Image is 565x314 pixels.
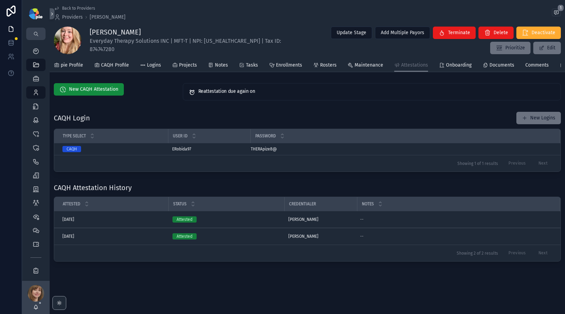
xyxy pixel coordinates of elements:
[69,86,118,93] span: New CAQH Attestation
[54,83,124,96] button: New CAQH Attestation
[101,62,129,69] span: CAQH Profile
[251,146,552,152] a: THERApize8@
[362,201,374,207] span: Notes
[62,217,74,222] span: [DATE]
[54,14,83,21] a: Providers
[457,251,498,256] span: Showing 2 of 2 results
[208,59,228,73] a: Notes
[401,62,428,69] span: Attestations
[490,42,531,54] button: Prioritize
[337,29,366,36] span: Update Stage
[446,62,472,69] span: Onboarding
[375,27,430,39] button: Add Multiple Payors
[505,45,525,51] span: Prioritize
[61,62,83,69] span: pie Profile
[90,27,284,37] h1: [PERSON_NAME]
[54,113,90,123] h1: CAQH Login
[172,233,280,239] a: Attested
[320,62,337,69] span: Rosters
[525,59,549,73] a: Comments
[525,62,549,69] span: Comments
[63,133,86,139] span: Type Select
[172,146,191,152] span: ERobida97
[29,8,42,19] img: App logo
[54,59,83,73] a: pie Profile
[177,216,192,223] div: Attested
[448,29,470,36] span: Terminate
[90,37,284,53] span: Everyday Therapy Solutions INC | MFT-T | NPI: [US_HEALTHCARE_NPI] | Tax ID: 874747280
[269,59,302,73] a: Enrollments
[557,4,564,11] span: 1
[394,59,428,72] a: Attestations
[54,6,95,11] a: Back to Providers
[288,234,318,239] span: [PERSON_NAME]
[439,59,472,73] a: Onboarding
[140,59,161,73] a: Logins
[483,59,514,73] a: Documents
[360,217,364,222] div: --
[173,133,188,139] span: User ID
[533,42,561,54] button: Edit
[289,201,316,207] span: Credentialer
[67,146,77,152] div: CAQH
[172,216,280,223] a: Attested
[355,62,383,69] span: Maintenance
[357,214,552,225] a: --
[532,29,555,36] span: Deactivate
[457,161,498,166] span: Showing 1 of 1 results
[489,62,514,69] span: Documents
[54,183,132,193] h1: CAQH Attestation History
[348,59,383,73] a: Maintenance
[62,234,164,239] a: [DATE]
[288,217,353,222] a: [PERSON_NAME]
[62,217,164,222] a: [DATE]
[251,146,277,152] span: THERApize8@
[62,14,83,21] span: Providers
[215,62,228,69] span: Notes
[173,201,187,207] span: Status
[94,59,129,73] a: CAQH Profile
[172,146,246,152] a: ERobida97
[313,59,337,73] a: Rosters
[288,217,318,222] span: [PERSON_NAME]
[179,62,197,69] span: Projects
[276,62,302,69] span: Enrollments
[90,14,126,21] a: [PERSON_NAME]
[62,146,164,152] a: CAQH
[62,6,95,11] span: Back to Providers
[239,59,258,73] a: Tasks
[494,29,508,36] span: Delete
[22,40,50,281] div: scrollable content
[255,133,276,139] span: Password
[360,234,364,239] div: --
[552,9,561,18] button: 1
[288,234,353,239] a: [PERSON_NAME]
[62,234,74,239] span: [DATE]
[177,233,192,239] div: Attested
[357,231,552,242] a: --
[147,62,161,69] span: Logins
[172,59,197,73] a: Projects
[246,62,258,69] span: Tasks
[381,29,424,36] span: Add Multiple Payors
[63,201,80,207] span: Attested
[433,27,476,39] button: Terminate
[198,89,555,94] h5: Reattestation due again on
[331,27,372,39] button: Update Stage
[516,112,561,124] button: New Logins
[516,27,561,39] button: Deactivate
[478,27,514,39] button: Delete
